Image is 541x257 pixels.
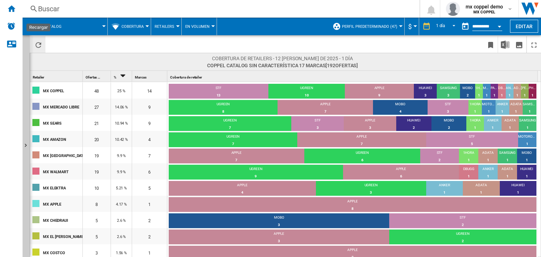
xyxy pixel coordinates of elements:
[83,163,111,180] div: 19
[343,167,459,173] div: APPLE
[155,24,174,29] span: Retailers
[498,84,506,100] td: DBUGG : 1 (2.08%)
[428,108,468,115] div: 3
[84,71,111,82] div: Sort None
[111,163,132,180] div: 9.9 %
[475,84,483,100] td: 1HORA : 1 (2.08%)
[23,35,30,257] button: Mostrar
[278,100,373,116] td: APPLE : 7 (25.93%)
[111,147,132,163] div: 9.9 %
[519,116,536,132] td: SAMSUNG : 1 (4.76%)
[111,18,147,35] div: Cobertura
[297,140,426,148] div: 7
[475,86,483,92] div: 1HORA
[484,116,502,132] td: ANKER : 1 (4.76%)
[518,132,536,149] td: MOTOROLA : 1 (5%)
[345,86,414,92] div: APPLE
[523,102,536,108] div: SAMSUNG
[493,19,506,32] button: Open calendar
[463,189,499,196] div: 1
[420,157,459,164] div: 2
[459,150,478,157] div: 1HORA
[291,118,344,124] div: STF
[43,132,82,146] div: MX AMAZON
[133,71,167,82] div: Sort None
[169,132,297,149] td: UGREEN : 7 (35%)
[304,157,421,164] div: 6
[514,86,521,92] div: ADATA
[426,189,463,196] div: 1
[466,118,484,124] div: 1HORA
[460,84,475,100] td: MOBO : 2 (4.17%)
[132,196,167,212] div: 1
[169,173,343,180] div: 9
[420,150,459,157] div: STF
[170,75,202,79] span: Cobertura de retailer
[414,86,437,92] div: HUAWEI
[185,24,210,29] span: En volumen
[268,84,345,100] td: UGREEN : 10 (20.83%)
[132,147,167,163] div: 7
[523,108,536,115] div: 1
[169,181,316,197] td: APPLE : 4 (40%)
[122,24,144,29] span: Cobertura
[111,228,132,244] div: 2.6 %
[529,92,536,99] div: 1
[132,82,167,99] div: 14
[431,118,466,124] div: MOBO
[420,149,459,165] td: STF : 2 (10.53%)
[83,115,111,131] div: 21
[268,86,345,92] div: UGREEN
[509,100,523,116] td: ADATA : 1 (3.7%)
[132,180,167,196] div: 5
[135,75,146,79] span: Marcas
[185,18,213,35] button: En volumen
[478,157,498,164] div: 1
[122,18,147,35] button: Cobertura
[133,71,167,82] div: Marcas Sort None
[428,100,468,116] td: STF : 3 (11.11%)
[396,124,431,131] div: 2
[83,180,111,196] div: 10
[506,84,514,100] td: ANKER : 1 (2.08%)
[408,18,415,35] button: $
[396,118,431,124] div: HUAWEI
[426,134,518,140] div: STF
[43,164,82,179] div: MX WALMART
[111,82,132,99] div: 25 %
[83,82,111,99] div: 48
[304,149,421,165] td: UGREEN : 6 (31.58%)
[426,140,518,148] div: 5
[506,86,514,92] div: ANKER
[316,181,426,197] td: UGREEN : 3 (30%)
[291,124,344,131] div: 3
[291,116,344,132] td: STF : 3 (14.29%)
[460,86,475,92] div: MOBO
[459,167,478,173] div: DBUGG
[431,116,466,132] td: MOBO : 2 (9.52%)
[83,147,111,163] div: 19
[396,116,431,132] td: HUAWEI : 2 (9.52%)
[483,86,491,92] div: MOTOROLA
[297,132,426,149] td: APPLE : 7 (35%)
[83,212,111,228] div: 5
[7,22,15,30] img: alerts-logo.svg
[132,163,167,180] div: 6
[478,167,498,173] div: ANKER
[523,100,536,116] td: SAMSUNG : 1 (3.7%)
[169,230,389,246] td: APPLE : 3 (60%)
[405,18,419,35] md-menu: Currency
[169,108,278,115] div: 8
[502,116,519,132] td: ADATA : 1 (4.76%)
[344,124,396,131] div: 3
[498,165,517,181] td: ADATA : 1 (5.26%)
[43,213,82,227] div: MX CHEDRAUI
[29,24,62,29] span: Coppel catalog
[304,150,421,157] div: UGREEN
[517,149,536,165] td: MOBO : 1 (5.26%)
[458,19,472,33] button: md-calendar
[84,71,111,82] div: Ofertas Sort None
[491,86,498,92] div: PARAMOUNT
[112,71,132,82] div: % Sort Descending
